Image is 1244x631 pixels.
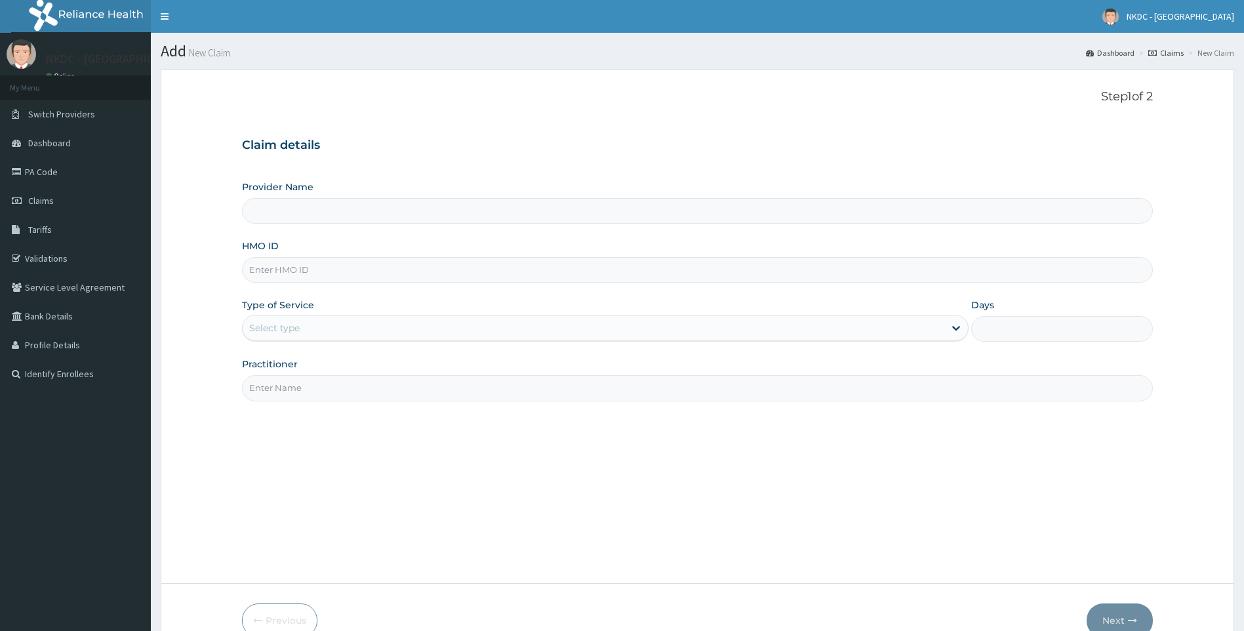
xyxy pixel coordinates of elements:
label: Days [971,298,994,312]
input: Enter HMO ID [242,257,1154,283]
label: HMO ID [242,239,279,253]
a: Claims [1148,47,1184,58]
h1: Add [161,43,1234,60]
h3: Claim details [242,138,1154,153]
input: Enter Name [242,375,1154,401]
span: Tariffs [28,224,52,235]
span: Dashboard [28,137,71,149]
span: Claims [28,195,54,207]
a: Dashboard [1086,47,1134,58]
p: NKDC - [GEOGRAPHIC_DATA] [46,53,191,65]
span: Switch Providers [28,108,95,120]
label: Practitioner [242,357,298,371]
label: Type of Service [242,298,314,312]
small: New Claim [186,48,230,58]
p: Step 1 of 2 [242,90,1154,104]
label: Provider Name [242,180,313,193]
div: Select type [249,321,300,335]
span: NKDC - [GEOGRAPHIC_DATA] [1127,10,1234,22]
a: Online [46,71,77,81]
img: User Image [7,39,36,69]
li: New Claim [1185,47,1234,58]
img: User Image [1102,9,1119,25]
